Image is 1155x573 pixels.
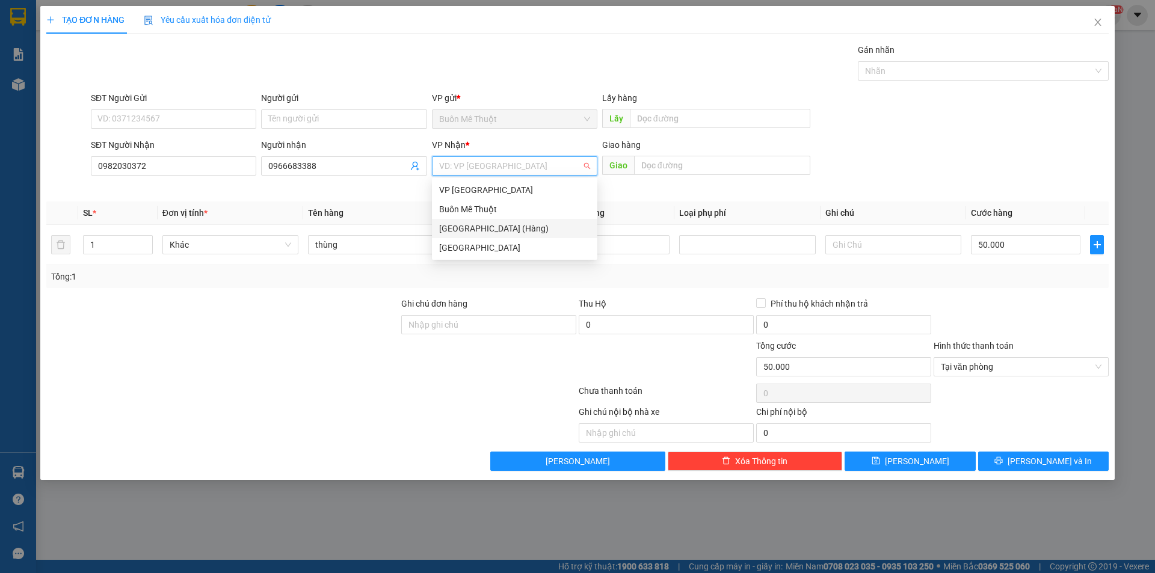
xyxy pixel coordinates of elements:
[579,423,754,443] input: Nhập ghi chú
[490,452,665,471] button: [PERSON_NAME]
[6,6,48,48] img: logo.jpg
[83,85,160,124] li: VP [GEOGRAPHIC_DATA] (Hàng)
[432,200,597,219] div: Buôn Mê Thuột
[579,405,754,423] div: Ghi chú nội bộ nhà xe
[46,15,125,25] span: TẠO ĐƠN HÀNG
[872,456,880,466] span: save
[756,341,796,351] span: Tổng cước
[674,201,820,225] th: Loại phụ phí
[432,177,597,191] div: Văn phòng không hợp lệ
[934,341,1014,351] label: Hình thức thanh toán
[6,85,83,98] li: VP Buôn Mê Thuột
[821,201,966,225] th: Ghi chú
[579,299,606,308] span: Thu Hộ
[51,235,70,254] button: delete
[162,208,208,218] span: Đơn vị tính
[144,16,153,25] img: icon
[602,93,637,103] span: Lấy hàng
[1081,6,1115,40] button: Close
[941,358,1101,376] span: Tại văn phòng
[432,219,597,238] div: Đà Nẵng (Hàng)
[994,456,1003,466] span: printer
[845,452,975,471] button: save[PERSON_NAME]
[971,208,1012,218] span: Cước hàng
[91,91,256,105] div: SĐT Người Gửi
[722,456,730,466] span: delete
[735,455,787,468] span: Xóa Thông tin
[83,208,93,218] span: SL
[602,109,630,128] span: Lấy
[560,235,670,254] input: 0
[46,16,55,24] span: plus
[634,156,810,175] input: Dọc đường
[432,238,597,257] div: Sài Gòn
[885,455,949,468] span: [PERSON_NAME]
[170,236,291,254] span: Khác
[144,15,271,25] span: Yêu cầu xuất hóa đơn điện tử
[766,297,873,310] span: Phí thu hộ khách nhận trả
[261,91,427,105] div: Người gửi
[401,299,467,308] label: Ghi chú đơn hàng
[91,138,256,152] div: SĐT Người Nhận
[439,222,590,235] div: [GEOGRAPHIC_DATA] (Hàng)
[439,241,590,254] div: [GEOGRAPHIC_DATA]
[668,452,843,471] button: deleteXóa Thông tin
[439,110,590,128] span: Buôn Mê Thuột
[6,6,174,71] li: [GEOGRAPHIC_DATA]
[410,161,420,171] span: user-add
[432,180,597,200] div: VP Nha Trang
[261,138,427,152] div: Người nhận
[858,45,895,55] label: Gán nhãn
[439,183,590,197] div: VP [GEOGRAPHIC_DATA]
[577,384,755,405] div: Chưa thanh toán
[308,208,343,218] span: Tên hàng
[1091,240,1103,250] span: plus
[546,455,610,468] span: [PERSON_NAME]
[756,405,931,423] div: Chi phí nội bộ
[825,235,961,254] input: Ghi Chú
[432,91,597,105] div: VP gửi
[51,270,446,283] div: Tổng: 1
[602,156,634,175] span: Giao
[1093,17,1103,27] span: close
[1090,235,1103,254] button: plus
[401,315,576,334] input: Ghi chú đơn hàng
[432,140,466,150] span: VP Nhận
[439,203,590,216] div: Buôn Mê Thuột
[602,140,641,150] span: Giao hàng
[630,109,810,128] input: Dọc đường
[978,452,1109,471] button: printer[PERSON_NAME] và In
[1008,455,1092,468] span: [PERSON_NAME] và In
[308,235,444,254] input: VD: Bàn, Ghế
